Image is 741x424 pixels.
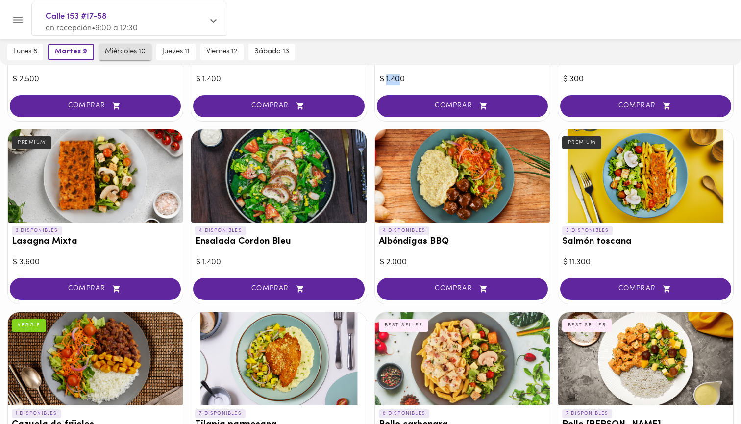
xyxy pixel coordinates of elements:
[389,285,536,293] span: COMPRAR
[562,226,613,235] p: 5 DISPONIBLES
[6,8,30,32] button: Menu
[10,95,181,117] button: COMPRAR
[684,367,731,414] iframe: Messagebird Livechat Widget
[13,48,37,56] span: lunes 8
[195,237,362,247] h3: Ensalada Cordon Bleu
[195,226,246,235] p: 4 DISPONIBLES
[156,44,196,60] button: jueves 11
[191,312,366,405] div: Tilapia parmesana
[389,102,536,110] span: COMPRAR
[46,10,203,23] span: Calle 153 #17-58
[196,257,361,268] div: $ 1.400
[193,278,364,300] button: COMPRAR
[558,129,733,223] div: Salmón toscana
[12,136,51,149] div: PREMIUM
[12,237,179,247] h3: Lasagna Mixta
[379,226,430,235] p: 4 DISPONIBLES
[12,319,46,332] div: VEGGIE
[572,102,719,110] span: COMPRAR
[562,319,612,332] div: BEST SELLER
[377,95,548,117] button: COMPRAR
[379,237,546,247] h3: Albóndigas BBQ
[375,312,550,405] div: Pollo carbonara
[22,285,169,293] span: COMPRAR
[248,44,295,60] button: sábado 13
[560,278,731,300] button: COMPRAR
[12,409,61,418] p: 1 DISPONIBLES
[8,129,183,223] div: Lasagna Mixta
[205,285,352,293] span: COMPRAR
[200,44,244,60] button: viernes 12
[380,74,545,85] div: $ 1.400
[377,278,548,300] button: COMPRAR
[105,48,146,56] span: miércoles 10
[46,25,138,32] span: en recepción • 9:00 a 12:30
[10,278,181,300] button: COMPRAR
[7,44,43,60] button: lunes 8
[55,48,87,56] span: martes 9
[193,95,364,117] button: COMPRAR
[562,409,613,418] p: 7 DISPONIBLES
[191,129,366,223] div: Ensalada Cordon Bleu
[560,95,731,117] button: COMPRAR
[558,312,733,405] div: Pollo Tikka Massala
[375,129,550,223] div: Albóndigas BBQ
[206,48,238,56] span: viernes 12
[8,312,183,405] div: Cazuela de frijoles
[562,136,602,149] div: PREMIUM
[22,102,169,110] span: COMPRAR
[48,44,94,60] button: martes 9
[195,409,246,418] p: 7 DISPONIBLES
[12,226,62,235] p: 3 DISPONIBLES
[13,74,178,85] div: $ 2.500
[205,102,352,110] span: COMPRAR
[379,409,430,418] p: 8 DISPONIBLES
[379,319,429,332] div: BEST SELLER
[572,285,719,293] span: COMPRAR
[562,237,729,247] h3: Salmón toscana
[196,74,361,85] div: $ 1.400
[563,257,728,268] div: $ 11.300
[254,48,289,56] span: sábado 13
[162,48,190,56] span: jueves 11
[380,257,545,268] div: $ 2.000
[99,44,151,60] button: miércoles 10
[563,74,728,85] div: $ 300
[13,257,178,268] div: $ 3.600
